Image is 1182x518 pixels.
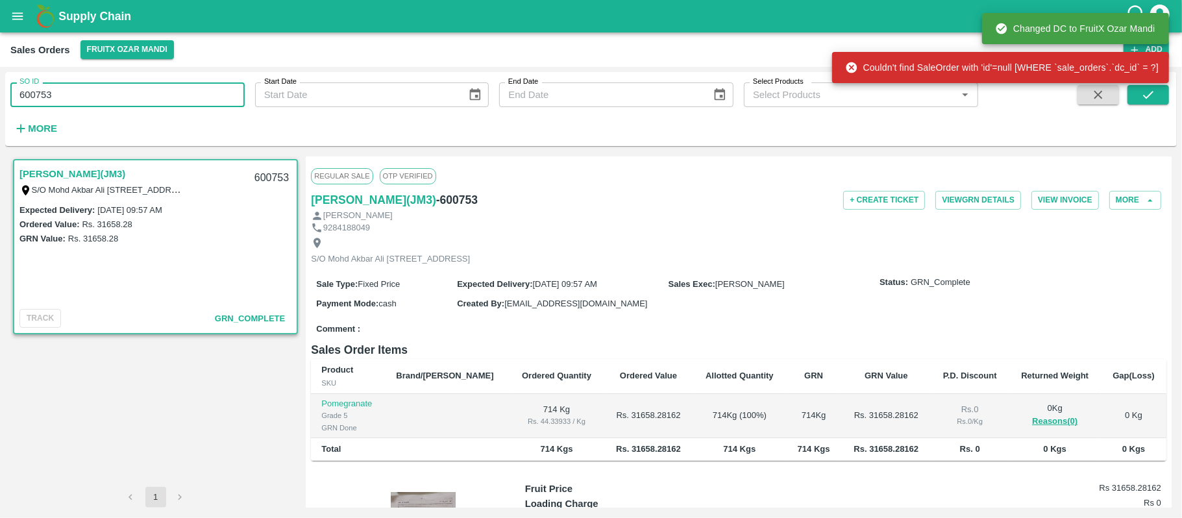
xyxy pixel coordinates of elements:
[380,168,436,184] span: OTP VERIFIED
[715,279,785,289] span: [PERSON_NAME]
[1101,394,1166,439] td: 0 Kg
[604,394,693,439] td: Rs. 31658.28162
[841,394,931,439] td: Rs. 31658.28162
[311,341,1166,359] h6: Sales Order Items
[508,77,538,87] label: End Date
[880,277,908,289] label: Status:
[854,444,918,454] b: Rs. 31658.28162
[522,371,591,380] b: Ordered Quantity
[845,56,1159,79] div: Couldn't find SaleOrder with 'id'=null [WHERE `sale_orders`.`dc_id` = ?]
[1019,414,1090,429] button: Reasons(0)
[669,279,715,289] label: Sales Exec :
[1021,371,1089,380] b: Returned Weight
[499,82,702,107] input: End Date
[316,299,378,308] label: Payment Mode :
[19,205,95,215] label: Expected Delivery :
[943,371,997,380] b: P.D. Discount
[321,365,353,375] b: Product
[798,444,830,454] b: 714 Kgs
[1148,3,1172,30] div: account of current user
[10,117,60,140] button: More
[436,191,478,209] h6: - 600753
[97,205,162,215] label: [DATE] 09:57 AM
[533,279,597,289] span: [DATE] 09:57 AM
[520,415,593,427] div: Rs. 44.33933 / Kg
[321,444,341,454] b: Total
[748,86,953,103] input: Select Products
[19,219,79,229] label: Ordered Value:
[1122,444,1145,454] b: 0 Kgs
[3,1,32,31] button: open drawer
[82,219,132,229] label: Rs. 31658.28
[32,184,191,195] label: S/O Mohd Akbar Ali [STREET_ADDRESS]
[80,40,174,59] button: Select DC
[28,123,57,134] strong: More
[463,82,487,107] button: Choose date
[941,415,998,427] div: Rs. 0 / Kg
[19,166,125,182] a: [PERSON_NAME](JM3)
[255,82,458,107] input: Start Date
[58,10,131,23] b: Supply Chain
[960,444,980,454] b: Rs. 0
[1055,482,1161,495] h6: Rs 31658.28162
[323,210,393,222] p: [PERSON_NAME]
[510,394,604,439] td: 714 Kg
[321,377,375,389] div: SKU
[804,371,823,380] b: GRN
[378,299,396,308] span: cash
[311,168,373,184] span: Regular Sale
[708,82,732,107] button: Choose date
[525,482,684,496] p: Fruit Price
[119,487,193,508] nav: pagination navigation
[10,42,70,58] div: Sales Orders
[1031,191,1099,210] button: View Invoice
[620,371,677,380] b: Ordered Value
[941,404,998,416] div: Rs. 0
[865,371,907,380] b: GRN Value
[1019,402,1090,429] div: 0 Kg
[358,279,400,289] span: Fixed Price
[19,77,39,87] label: SO ID
[321,422,375,434] div: GRN Done
[753,77,804,87] label: Select Products
[796,410,831,422] div: 714 Kg
[316,323,360,336] label: Comment :
[32,3,58,29] img: logo
[957,86,974,103] button: Open
[1055,497,1161,510] h6: Rs 0
[145,487,166,508] button: page 1
[396,371,493,380] b: Brand/[PERSON_NAME]
[264,77,297,87] label: Start Date
[1044,444,1066,454] b: 0 Kgs
[215,314,285,323] span: GRN_Complete
[68,234,118,243] label: Rs. 31658.28
[843,191,925,210] button: + Create Ticket
[19,234,66,243] label: GRN Value:
[1126,5,1148,28] div: customer-support
[525,497,684,511] p: Loading Charge
[504,299,647,308] span: [EMAIL_ADDRESS][DOMAIN_NAME]
[911,277,970,289] span: GRN_Complete
[10,82,245,107] input: Enter SO ID
[311,253,470,265] p: S/O Mohd Akbar Ali [STREET_ADDRESS]
[247,163,297,193] div: 600753
[323,222,370,234] p: 9284188049
[541,444,573,454] b: 714 Kgs
[616,444,681,454] b: Rs. 31658.28162
[1109,191,1161,210] button: More
[706,371,774,380] b: Allotted Quantity
[704,410,776,422] div: 714 Kg ( 100 %)
[1113,371,1154,380] b: Gap(Loss)
[316,279,358,289] label: Sale Type :
[321,410,375,421] div: Grade 5
[723,444,756,454] b: 714 Kgs
[457,299,504,308] label: Created By :
[321,398,375,410] p: Pomegranate
[58,7,1126,25] a: Supply Chain
[311,191,436,209] a: [PERSON_NAME](JM3)
[935,191,1021,210] button: ViewGRN Details
[457,279,532,289] label: Expected Delivery :
[995,17,1155,40] div: Changed DC to FruitX Ozar Mandi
